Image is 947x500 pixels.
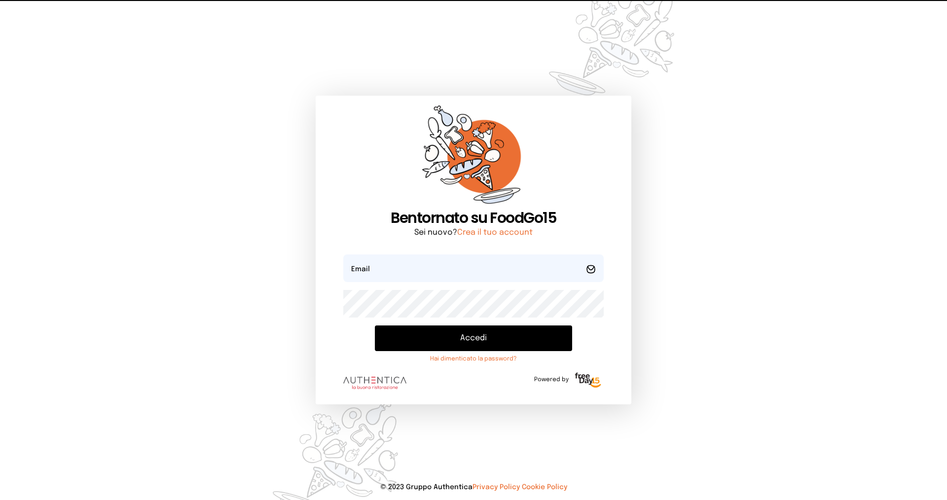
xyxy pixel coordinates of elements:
[522,484,567,491] a: Cookie Policy
[343,227,604,239] p: Sei nuovo?
[343,377,406,390] img: logo.8f33a47.png
[375,325,572,351] button: Accedi
[16,482,931,492] p: © 2023 Gruppo Authentica
[534,376,569,384] span: Powered by
[343,209,604,227] h1: Bentornato su FoodGo15
[473,484,520,491] a: Privacy Policy
[457,228,533,237] a: Crea il tuo account
[375,355,572,363] a: Hai dimenticato la password?
[573,371,604,391] img: logo-freeday.3e08031.png
[422,106,525,210] img: sticker-orange.65babaf.png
